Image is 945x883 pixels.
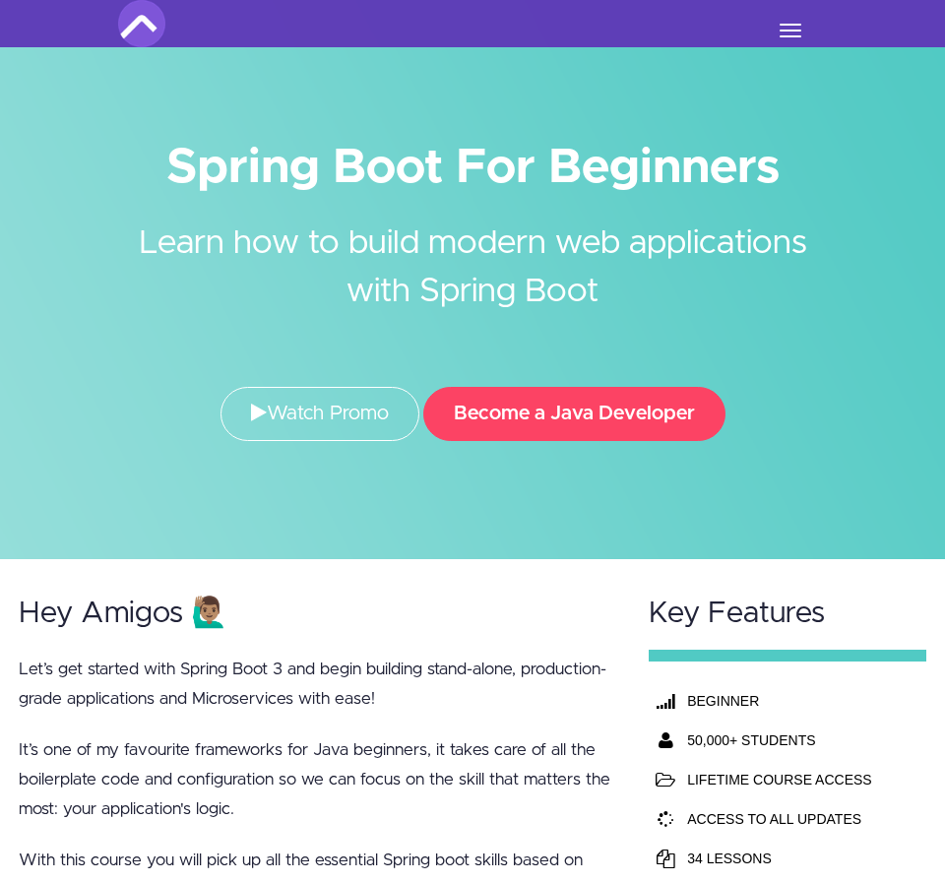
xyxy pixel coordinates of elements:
h2: Learn how to build modern web applications with Spring Boot [118,190,827,338]
h1: Spring Boot For Beginners [118,146,827,190]
td: LIFETIME COURSE ACCESS [682,760,903,799]
h2: Key Features [649,598,926,630]
th: 50,000+ STUDENTS [682,721,903,760]
h2: Hey Amigos 🙋🏽‍♂️ [19,598,611,630]
td: 34 LESSONS [682,839,903,878]
button: Become a Java Developer [423,387,725,441]
p: Let’s get started with Spring Boot 3 and begin building stand-alone, production-grade application... [19,655,611,714]
a: Watch Promo [220,387,419,441]
p: It’s one of my favourite frameworks for Java beginners, it takes care of all the boilerplate code... [19,735,611,824]
td: ACCESS TO ALL UPDATES [682,799,903,839]
th: BEGINNER [682,681,903,721]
